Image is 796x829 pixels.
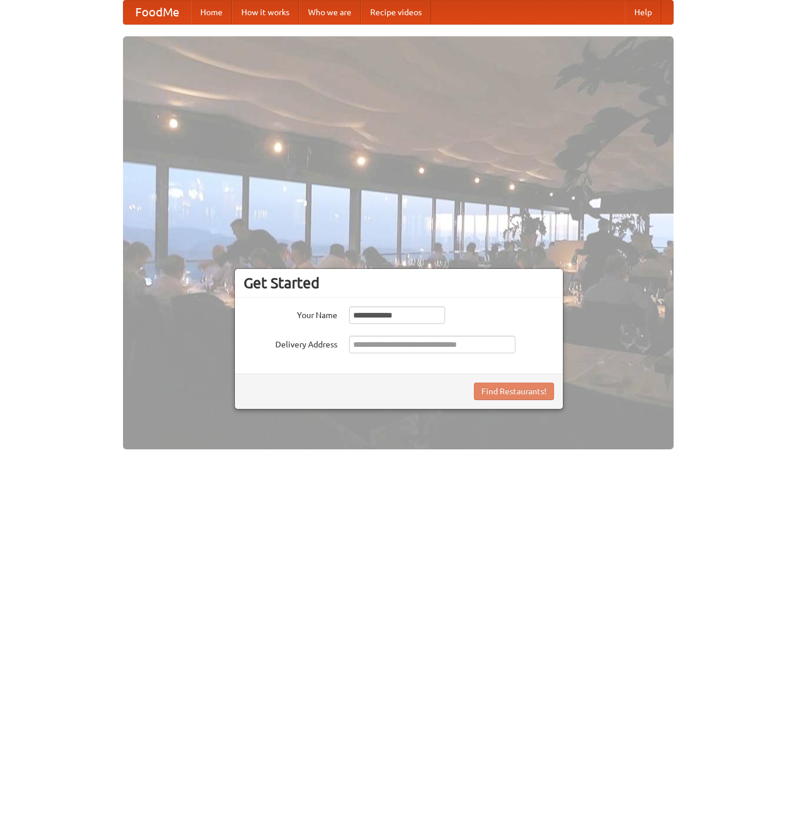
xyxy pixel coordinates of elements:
[361,1,431,24] a: Recipe videos
[299,1,361,24] a: Who we are
[232,1,299,24] a: How it works
[625,1,661,24] a: Help
[124,1,191,24] a: FoodMe
[191,1,232,24] a: Home
[244,274,554,292] h3: Get Started
[244,306,337,321] label: Your Name
[474,383,554,400] button: Find Restaurants!
[244,336,337,350] label: Delivery Address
